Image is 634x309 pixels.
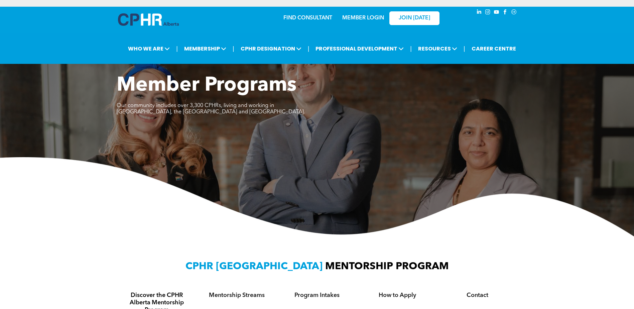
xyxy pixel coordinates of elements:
span: Our community includes over 3,300 CPHRs, living and working in [GEOGRAPHIC_DATA], the [GEOGRAPHIC... [117,103,305,115]
img: A blue and white logo for cp alberta [118,13,179,26]
li: | [308,42,309,56]
span: RESOURCES [416,42,459,55]
a: Social network [510,8,518,17]
li: | [410,42,412,56]
h4: Program Intakes [283,292,351,299]
h4: Contact [443,292,512,299]
a: FIND CONSULTANT [283,15,332,21]
a: facebook [502,8,509,17]
a: instagram [484,8,492,17]
span: CPHR DESIGNATION [239,42,303,55]
span: CPHR [GEOGRAPHIC_DATA] [185,262,323,272]
h4: How to Apply [363,292,431,299]
li: | [176,42,178,56]
a: JOIN [DATE] [389,11,439,25]
a: youtube [493,8,500,17]
span: PROFESSIONAL DEVELOPMENT [313,42,406,55]
a: MEMBER LOGIN [342,15,384,21]
span: JOIN [DATE] [399,15,430,21]
a: linkedin [476,8,483,17]
span: MENTORSHIP PROGRAM [325,262,449,272]
span: Member Programs [117,76,296,96]
li: | [464,42,465,56]
a: CAREER CENTRE [470,42,518,55]
span: WHO WE ARE [126,42,172,55]
h4: Mentorship Streams [203,292,271,299]
li: | [233,42,234,56]
span: MEMBERSHIP [182,42,228,55]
